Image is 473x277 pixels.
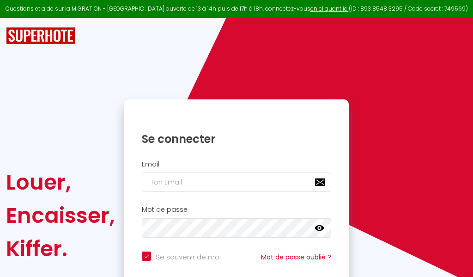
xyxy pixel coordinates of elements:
div: Encaisser, [6,199,115,232]
a: Mot de passe oublié ? [261,252,331,262]
div: Kiffer. [6,232,115,265]
h1: Se connecter [142,132,331,146]
input: Ton Email [142,172,331,192]
h2: Mot de passe [142,206,331,214]
img: SuperHote logo [6,27,75,44]
a: en cliquant ici [310,5,349,12]
div: Louer, [6,166,115,199]
h2: Email [142,160,331,168]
